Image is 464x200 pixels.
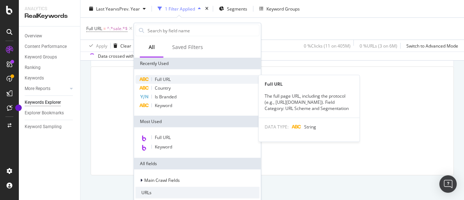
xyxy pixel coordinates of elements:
[155,85,171,91] span: Country
[149,44,155,51] div: All
[120,42,131,49] div: Clear
[136,187,260,199] div: URLs
[15,105,22,111] div: Tooltip anchor
[25,6,74,12] div: Analytics
[266,5,300,12] div: Keyword Groups
[25,123,62,131] div: Keyword Sampling
[134,158,261,170] div: All fields
[134,58,261,69] div: Recently Used
[86,25,102,32] span: Full URL
[98,53,154,60] div: Data crossed with the Crawl
[25,53,75,61] a: Keyword Groups
[360,42,397,49] div: 0 % URLs ( 3 on 6M )
[304,42,351,49] div: 0 % Clicks ( 11 on 405M )
[165,5,195,12] div: 1 Filter Applied
[134,116,261,127] div: Most Used
[103,25,106,32] span: =
[96,5,115,12] span: Last Year
[259,93,360,111] div: The full page URL, including the protocol (e.g., [URL][DOMAIN_NAME]). Field Category: URL Scheme ...
[216,3,250,15] button: Segments
[86,3,149,15] button: Last YearvsPrev. Year
[155,144,172,150] span: Keyword
[155,134,171,140] span: Full URL
[25,99,61,106] div: Keywords Explorer
[155,3,204,15] button: 1 Filter Applied
[25,64,41,72] div: Ranking
[25,123,75,131] a: Keyword Sampling
[25,85,50,93] div: More Reports
[25,109,75,117] a: Explorer Bookmarks
[86,40,107,52] button: Apply
[25,32,75,40] a: Overview
[111,40,131,52] button: Clear
[25,43,75,50] a: Content Performance
[155,94,177,100] span: Is Branded
[25,64,75,72] a: Ranking
[406,42,458,49] div: Switch to Advanced Mode
[25,74,75,82] a: Keywords
[304,124,316,130] span: String
[144,177,180,183] span: Main Crawl Fields
[96,42,107,49] div: Apply
[147,25,259,36] input: Search by field name
[25,12,74,20] div: RealKeywords
[155,102,172,109] span: Keyword
[25,85,68,93] a: More Reports
[259,81,360,87] div: Full URL
[227,5,247,12] span: Segments
[256,3,303,15] button: Keyword Groups
[25,53,57,61] div: Keyword Groups
[25,43,67,50] div: Content Performance
[107,24,128,34] span: ^.*sale.*$
[204,5,210,12] div: times
[265,124,289,130] span: DATA TYPE:
[115,5,140,12] span: vs Prev. Year
[439,175,457,193] div: Open Intercom Messenger
[403,40,458,52] button: Switch to Advanced Mode
[25,109,64,117] div: Explorer Bookmarks
[25,99,75,106] a: Keywords Explorer
[172,44,203,51] div: Saved Filters
[25,74,44,82] div: Keywords
[155,76,171,82] span: Full URL
[25,32,42,40] div: Overview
